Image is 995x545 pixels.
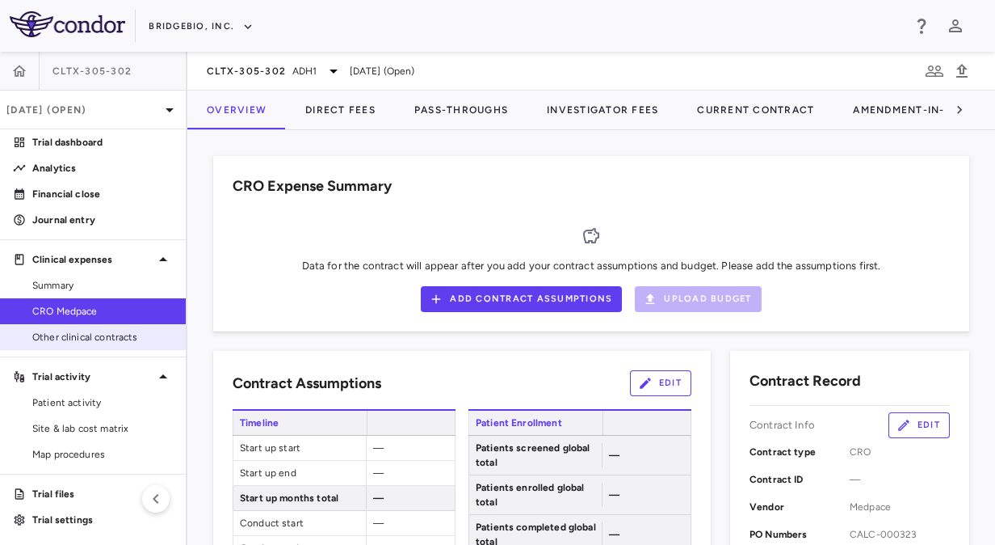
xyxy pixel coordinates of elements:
[630,370,691,396] button: Edit
[749,527,850,542] p: PO Numbers
[850,472,950,487] span: —
[32,513,173,527] p: Trial settings
[469,475,602,514] span: Patients enrolled global total
[850,527,950,542] span: CALC-000323
[373,492,384,504] span: —
[32,252,153,267] p: Clinical expenses
[233,461,366,485] span: Start up end
[850,500,950,514] span: Medpace
[527,91,678,129] button: Investigator Fees
[32,395,173,410] span: Patient activity
[609,529,619,540] span: —
[233,175,392,197] h6: CRO Expense Summary
[749,445,850,459] p: Contract type
[350,64,415,78] span: [DATE] (Open)
[233,486,366,510] span: Start up months total
[469,436,602,475] span: Patients screened global total
[373,467,384,479] span: —
[609,489,619,501] span: —
[292,64,317,78] span: ADH1
[32,421,173,436] span: Site & lab cost matrix
[233,511,366,535] span: Conduct start
[286,91,395,129] button: Direct Fees
[149,14,254,40] button: BridgeBio, Inc.
[32,304,173,319] span: CRO Medpace
[302,259,881,273] p: Data for the contract will appear after you add your contract assumptions and budget. Please add ...
[6,103,160,117] p: [DATE] (Open)
[233,373,381,395] h6: Contract Assumptions
[749,472,850,487] p: Contract ID
[850,445,950,459] span: CRO
[32,330,173,344] span: Other clinical contracts
[32,278,173,293] span: Summary
[373,442,384,454] span: —
[749,500,850,514] p: Vendor
[421,286,622,312] button: Add Contract Assumptions
[32,135,173,150] p: Trial dashboard
[32,370,153,384] p: Trial activity
[187,91,286,129] button: Overview
[207,65,286,78] span: CLTX-305-302
[32,187,173,201] p: Financial close
[749,370,861,392] h6: Contract Record
[609,450,619,461] span: —
[52,65,132,78] span: CLTX-305-302
[373,518,384,529] span: —
[395,91,527,129] button: Pass-Throughs
[233,411,367,435] span: Timeline
[32,161,173,175] p: Analytics
[10,11,125,37] img: logo-full-SnFGN8VE.png
[749,418,815,433] p: Contract Info
[32,487,173,501] p: Trial files
[32,213,173,227] p: Journal entry
[678,91,833,129] button: Current Contract
[468,411,602,435] span: Patient Enrollment
[888,412,950,438] button: Edit
[32,447,173,462] span: Map procedures
[233,436,366,460] span: Start up start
